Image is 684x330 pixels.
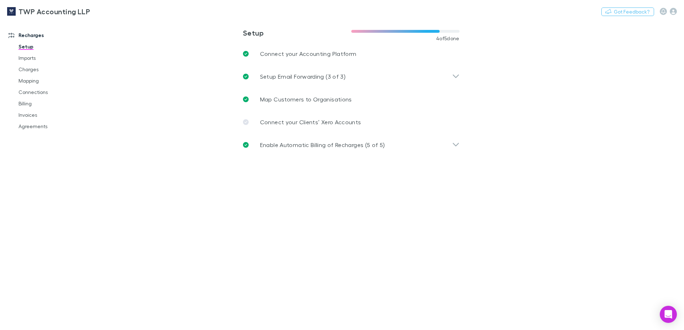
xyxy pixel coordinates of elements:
img: TWP Accounting LLP's Logo [7,7,16,16]
a: Mapping [11,75,97,87]
p: Connect your Clients’ Xero Accounts [260,118,361,126]
a: Connections [11,87,97,98]
p: Map Customers to Organisations [260,95,352,104]
a: Billing [11,98,97,109]
p: Connect your Accounting Platform [260,49,357,58]
h3: TWP Accounting LLP [19,7,90,16]
a: Recharges [1,30,97,41]
a: Imports [11,52,97,64]
a: Map Customers to Organisations [237,88,465,111]
a: Charges [11,64,97,75]
button: Got Feedback? [601,7,654,16]
div: Open Intercom Messenger [660,306,677,323]
a: Setup [11,41,97,52]
div: Enable Automatic Billing of Recharges (5 of 5) [237,133,465,156]
a: TWP Accounting LLP [3,3,94,20]
a: Agreements [11,121,97,132]
a: Connect your Clients’ Xero Accounts [237,111,465,133]
h3: Setup [243,28,351,37]
a: Connect your Accounting Platform [237,42,465,65]
div: Setup Email Forwarding (3 of 3) [237,65,465,88]
a: Invoices [11,109,97,121]
span: 4 of 5 done [436,36,460,41]
p: Setup Email Forwarding (3 of 3) [260,72,346,81]
p: Enable Automatic Billing of Recharges (5 of 5) [260,141,385,149]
